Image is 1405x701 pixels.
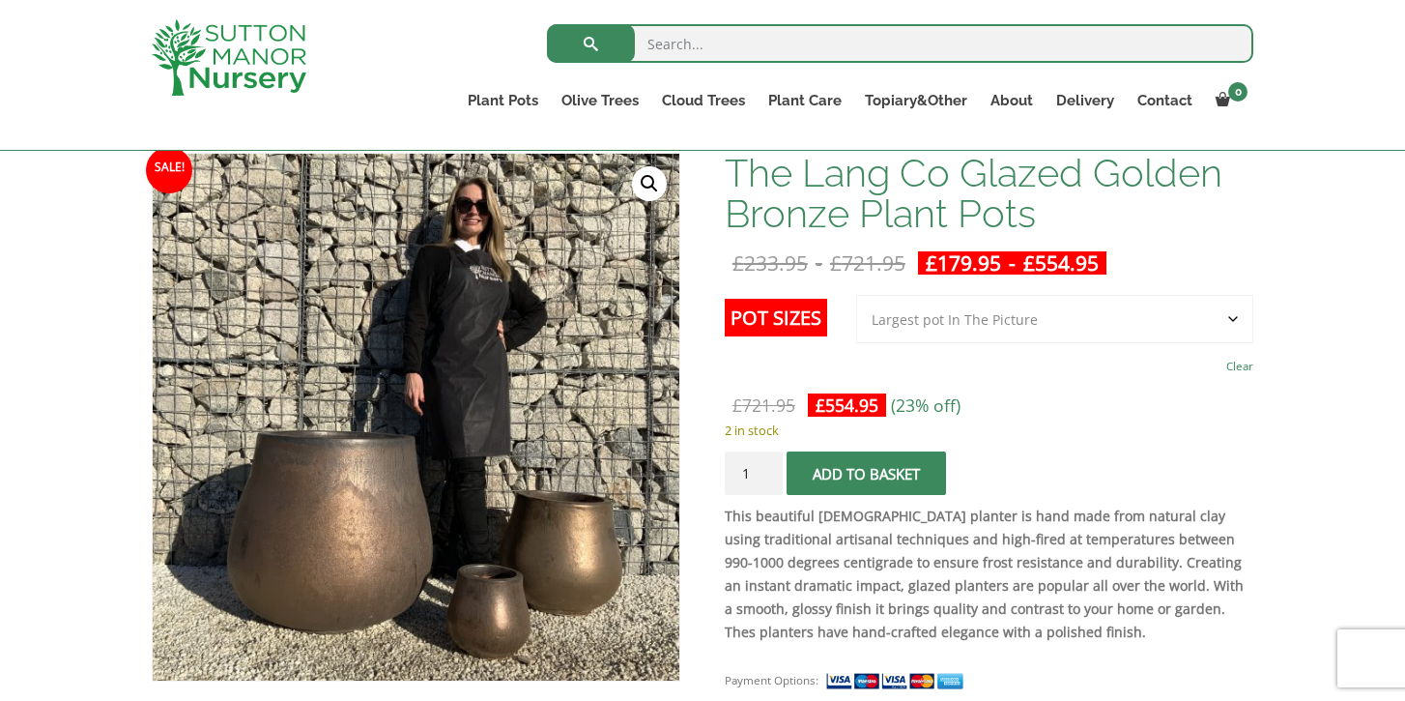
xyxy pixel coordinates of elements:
img: payment supported [825,671,970,691]
a: Cloud Trees [650,87,757,114]
bdi: 554.95 [816,394,878,417]
strong: This beautiful [DEMOGRAPHIC_DATA] planter is hand made from natural clay using traditional artisa... [725,507,1244,641]
bdi: 179.95 [926,249,1001,277]
button: Add to basket [787,452,946,495]
bdi: 233.95 [732,249,808,277]
a: Olive Trees [550,87,650,114]
span: (23% off) [891,394,961,417]
span: £ [732,394,742,417]
h1: The Lang Co Glazed Golden Bronze Plant Pots [725,153,1253,234]
a: 0 [1204,87,1253,114]
img: logo [152,19,306,96]
a: Plant Care [757,87,853,114]
span: Sale! [146,147,192,193]
bdi: 721.95 [830,249,905,277]
span: 0 [1228,82,1247,102]
del: - [725,251,913,275]
label: Pot Sizes [725,299,827,336]
span: £ [1023,249,1035,277]
small: Payment Options: [725,673,818,687]
bdi: 554.95 [1023,249,1099,277]
span: £ [926,249,937,277]
span: £ [732,249,744,277]
p: 2 in stock [725,419,1253,442]
input: Product quantity [725,452,783,495]
a: Delivery [1045,87,1126,114]
a: Plant Pots [456,87,550,114]
a: Topiary&Other [853,87,979,114]
span: £ [830,249,842,277]
a: About [979,87,1045,114]
a: View full-screen image gallery [632,166,667,201]
ins: - [918,251,1106,275]
a: Clear options [1226,353,1253,380]
input: Search... [547,24,1253,63]
span: £ [816,394,825,417]
bdi: 721.95 [732,394,795,417]
a: Contact [1126,87,1204,114]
